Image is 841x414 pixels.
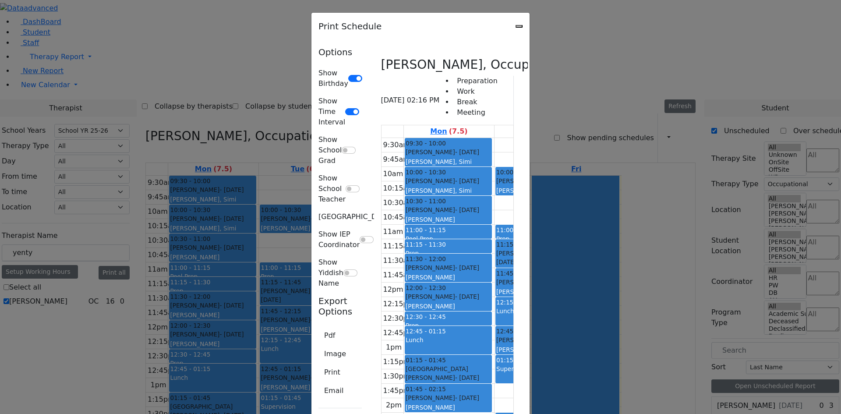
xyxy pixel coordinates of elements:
[406,403,491,412] div: [PERSON_NAME]
[406,336,491,344] div: Lunch
[382,270,417,280] div: 11:45am
[496,269,537,278] span: 11:45 - 12:15
[382,154,412,165] div: 9:45am
[406,249,491,258] div: Prep
[516,25,523,28] button: Close
[406,241,446,248] span: 11:15 - 11:30
[406,263,491,272] div: [PERSON_NAME]
[318,327,341,344] button: Pdf
[453,107,497,118] li: Meeting
[453,86,497,97] li: Work
[406,328,446,335] span: 12:45 - 01:15
[406,273,491,282] div: [PERSON_NAME]
[406,148,491,156] div: [PERSON_NAME]
[406,186,491,195] div: [PERSON_NAME], Simi
[496,357,537,364] span: 01:15 - 01:45
[455,293,479,300] span: - [DATE]
[428,125,469,138] a: September 1, 2025
[382,328,417,338] div: 12:45pm
[406,302,491,311] div: [PERSON_NAME]
[455,374,479,381] span: - [DATE]
[406,292,491,301] div: [PERSON_NAME]
[318,96,345,127] label: Show Time Interval
[406,197,446,205] span: 10:30 - 11:00
[496,364,582,373] div: Supervision
[384,342,403,353] div: 1pm
[406,205,491,214] div: [PERSON_NAME]
[382,198,417,208] div: 10:30am
[406,177,491,185] div: [PERSON_NAME]
[449,126,468,137] label: (7.5)
[455,264,479,271] span: - [DATE]
[406,321,491,330] div: Prep
[496,336,582,344] div: [PERSON_NAME]
[384,400,403,410] div: 2pm
[406,255,446,263] span: 11:30 - 12:00
[318,47,362,57] h5: Options
[496,299,537,306] span: 12:15 - 12:45
[382,313,417,324] div: 12:30pm
[318,68,348,89] label: Show Birthday
[406,385,446,393] span: 01:45 - 02:15
[382,386,412,396] div: 1:45pm
[406,313,446,320] span: 12:30 - 12:45
[406,393,491,402] div: [PERSON_NAME]
[496,307,582,315] div: Lunch
[318,346,352,362] button: Image
[382,284,405,295] div: 12pm
[496,168,537,177] span: 10:00 - 10:30
[381,95,440,106] span: [DATE] 02:16 PM
[318,229,360,250] label: Show IEP Coordinator
[382,371,412,382] div: 1:30pm
[318,296,362,317] h5: Export Options
[406,373,491,382] div: [PERSON_NAME]
[382,212,417,223] div: 10:45am
[406,283,446,292] span: 12:00 - 12:30
[496,249,582,267] div: [PERSON_NAME] Refual
[496,234,582,243] div: Prep
[496,226,537,234] span: 11:00 - 11:15
[496,186,582,195] div: [PERSON_NAME]
[318,382,349,399] button: Email
[453,76,497,86] li: Preparation
[455,149,479,156] span: - [DATE]
[318,364,346,381] button: Print
[496,240,537,249] span: 11:15 - 11:45
[496,327,537,336] span: 12:45 - 01:15
[382,140,412,150] div: 9:30am
[382,255,417,266] div: 11:30am
[318,173,346,205] label: Show School Teacher
[406,139,446,148] span: 09:30 - 10:00
[381,57,571,72] h3: [PERSON_NAME], Occupational
[406,215,491,224] div: [PERSON_NAME]
[318,257,343,289] label: Show Yiddish Name
[406,168,446,177] span: 10:00 - 10:30
[318,212,392,222] label: [GEOGRAPHIC_DATA]
[496,345,582,354] div: [PERSON_NAME]
[382,183,417,194] div: 10:15am
[382,357,412,367] div: 1:15pm
[496,177,582,185] div: [PERSON_NAME]
[455,206,479,213] span: - [DATE]
[382,299,417,309] div: 12:15pm
[455,177,479,184] span: - [DATE]
[382,226,405,237] div: 11am
[496,287,582,296] div: [PERSON_NAME]
[382,169,405,179] div: 10am
[318,20,382,33] h5: Print Schedule
[406,234,491,243] div: Pool Prep
[382,241,417,251] div: 11:15am
[406,157,491,166] div: [PERSON_NAME], Simi
[406,364,468,373] span: [GEOGRAPHIC_DATA]
[496,278,582,287] div: [PERSON_NAME]
[453,97,497,107] li: Break
[455,394,479,401] span: - [DATE]
[318,134,342,166] label: Show School Grad
[406,226,446,234] span: 11:00 - 11:15
[406,356,446,364] span: 01:15 - 01:45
